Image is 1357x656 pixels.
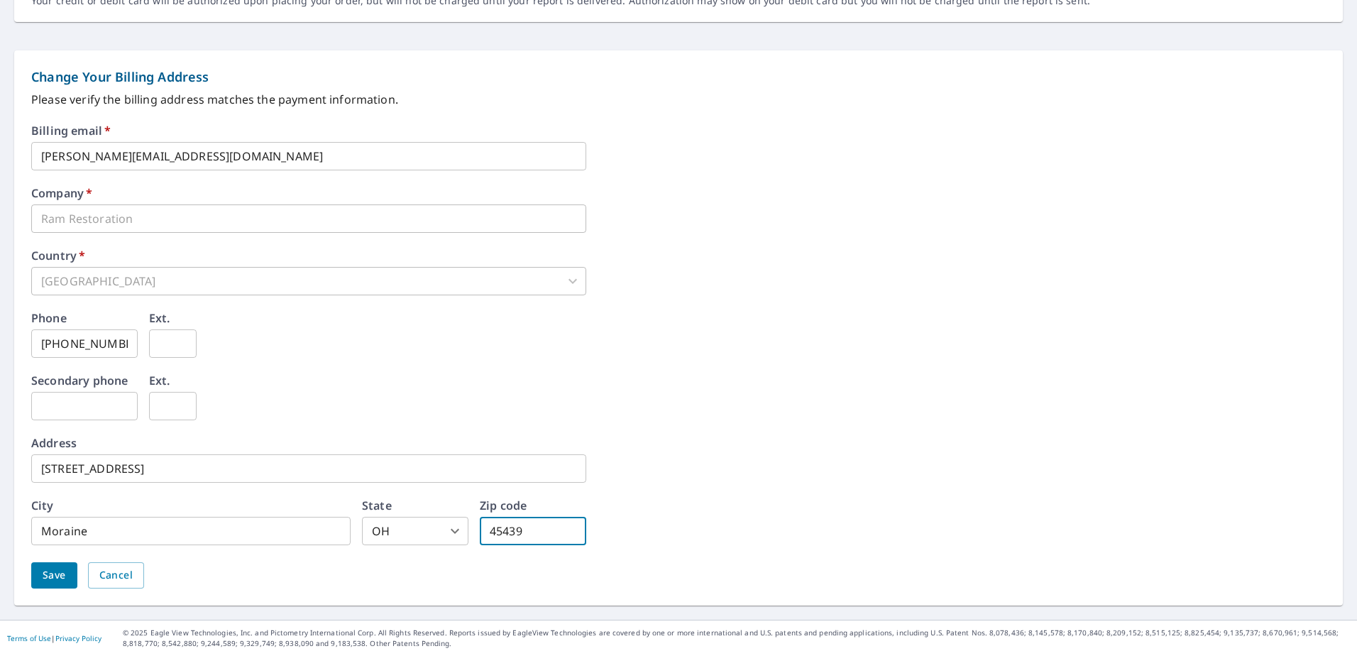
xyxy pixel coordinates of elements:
a: Privacy Policy [55,633,101,643]
label: State [362,500,392,511]
label: Country [31,250,85,261]
label: City [31,500,54,511]
p: Change Your Billing Address [31,67,1326,87]
div: [GEOGRAPHIC_DATA] [31,267,586,295]
label: Zip code [480,500,527,511]
label: Billing email [31,125,111,136]
span: Cancel [99,567,133,584]
p: © 2025 Eagle View Technologies, Inc. and Pictometry International Corp. All Rights Reserved. Repo... [123,628,1350,649]
a: Terms of Use [7,633,51,643]
div: OH [362,517,468,545]
label: Secondary phone [31,375,128,386]
p: Please verify the billing address matches the payment information. [31,91,1326,108]
button: Save [31,562,77,589]
span: Save [43,567,66,584]
label: Company [31,187,92,199]
button: Cancel [88,562,144,589]
label: Address [31,437,77,449]
p: | [7,634,101,643]
label: Ext. [149,312,170,324]
label: Phone [31,312,67,324]
label: Ext. [149,375,170,386]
